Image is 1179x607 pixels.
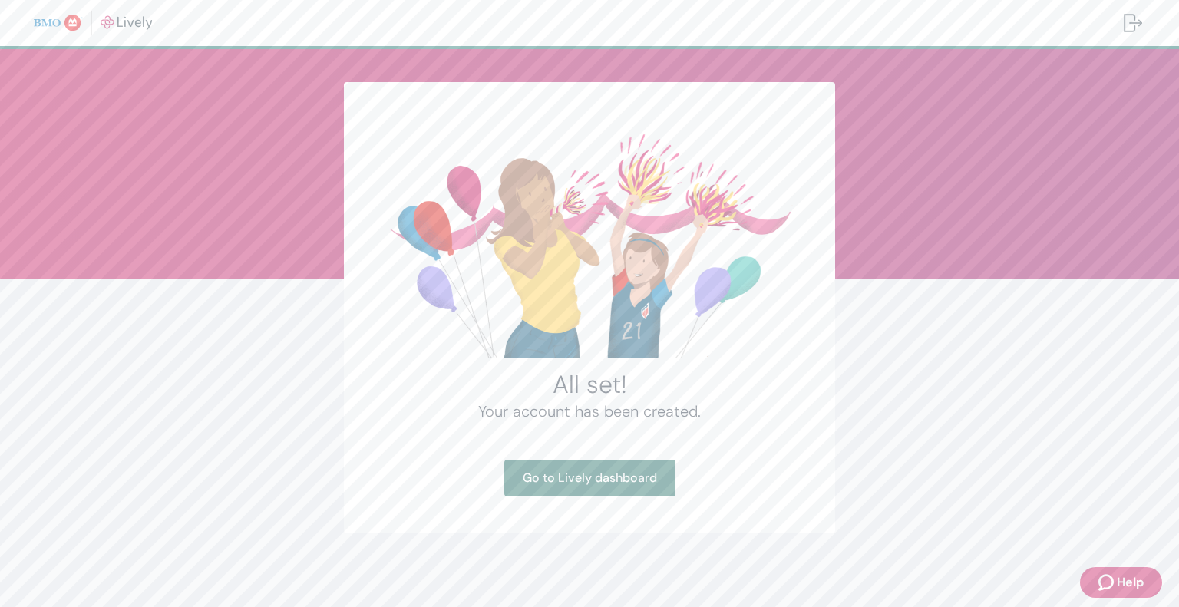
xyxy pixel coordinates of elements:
span: Help [1117,573,1144,592]
a: Go to Lively dashboard [504,460,675,496]
button: Log out [1111,5,1154,41]
img: Lively [34,11,153,35]
svg: Zendesk support icon [1098,573,1117,592]
h4: Your account has been created. [381,400,798,423]
button: Zendesk support iconHelp [1080,567,1162,598]
h2: All set! [381,369,798,400]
